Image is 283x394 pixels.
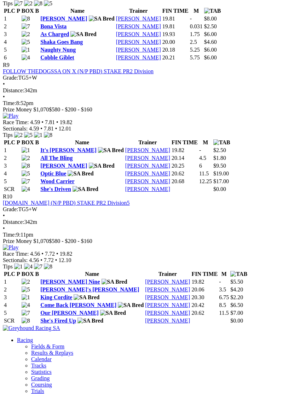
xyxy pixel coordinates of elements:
a: King Cordite [40,294,72,300]
span: • [56,119,58,125]
a: Racing [17,337,33,343]
span: P [17,271,20,277]
a: Calendar [31,356,52,362]
span: • [41,251,44,257]
text: 2.5 [190,39,197,45]
span: BOX [22,271,34,277]
img: SA Bred [77,318,103,324]
th: Trainer [145,271,190,278]
span: $0.00 [230,318,243,324]
span: 4.59 [29,126,39,132]
a: [PERSON_NAME] [116,23,161,29]
a: [PERSON_NAME] [125,178,170,184]
span: P [17,139,20,145]
a: [PERSON_NAME] [116,16,161,22]
img: 5 [22,170,30,177]
span: $6.50 [230,302,243,308]
img: 7 [34,263,42,270]
span: Time: [3,100,16,106]
span: 7.72 [45,251,55,257]
span: $6.00 [204,47,217,53]
a: Coursing [31,382,52,388]
a: Cobble Giblet [40,54,74,60]
th: Name [40,271,144,278]
span: $5.50 [230,279,243,285]
a: [PERSON_NAME] [125,186,170,192]
span: • [40,126,42,132]
td: 5 [4,178,21,185]
td: 20.62 [171,170,198,177]
td: 20.06 [191,286,218,293]
img: SA Bred [68,170,93,177]
img: Play [3,244,18,251]
th: Name [40,139,124,146]
span: $19.00 [213,170,229,176]
td: 1 [4,15,21,22]
span: 7.72 [44,257,54,263]
a: It's [PERSON_NAME] [40,147,97,153]
a: [PERSON_NAME] [125,155,170,161]
img: 8 [34,0,42,7]
img: 5 [44,0,52,7]
span: Distance: [3,219,24,225]
span: $580 - $200 - $160 [49,238,92,244]
text: - [219,279,221,285]
span: 12.10 [58,257,71,263]
div: Prize Money $1,070 [3,238,280,244]
img: 1 [14,263,23,270]
th: FIN TIME [191,271,218,278]
a: Shaka Goes Bang [40,39,83,45]
a: Grading [31,375,50,381]
img: 4 [24,263,33,270]
img: 4 [22,302,30,308]
img: SA Bred [73,186,98,192]
span: Distance: [3,87,24,93]
td: 20.21 [162,54,189,61]
td: 3 [4,31,21,38]
td: 1 [4,147,21,154]
img: 8 [22,16,30,22]
td: 20.68 [171,178,198,185]
td: 20.14 [171,155,198,162]
text: - [199,147,201,153]
td: 2 [4,23,21,30]
img: SA Bred [70,31,96,37]
span: $17.00 [213,178,229,184]
text: 5.25 [190,47,200,53]
td: 20.62 [191,309,218,317]
div: Prize Money $1,070 [3,106,280,113]
span: P [17,8,20,14]
td: 3 [4,162,21,169]
td: SCR [4,186,21,193]
span: Sectionals: [3,126,28,132]
text: 5.75 [190,54,200,60]
img: 7 [22,23,30,30]
img: 4 [22,54,30,61]
a: Trials [31,388,44,394]
span: 4.56 [29,257,39,263]
span: Time: [3,232,16,238]
span: $2.50 [204,23,217,29]
div: 8:52pm [3,100,280,106]
th: Trainer [125,139,171,146]
img: 7 [14,0,23,7]
img: 7 [22,310,30,316]
th: M [219,271,229,278]
img: 8 [44,263,52,270]
img: TAB [204,8,221,14]
span: R10 [3,193,12,199]
img: SA Bred [118,302,144,308]
td: SCR [4,317,21,324]
td: 5 [4,309,21,317]
a: [PERSON_NAME] [145,318,190,324]
a: Tracks [31,363,46,369]
a: [PERSON_NAME] [116,47,161,53]
span: • [55,126,57,132]
td: 20.18 [162,46,189,53]
span: B [35,271,39,277]
span: $6.00 [204,31,217,37]
span: • [3,225,5,231]
span: Grade: [3,206,18,212]
span: BOX [22,8,34,14]
th: Trainer [116,7,161,15]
